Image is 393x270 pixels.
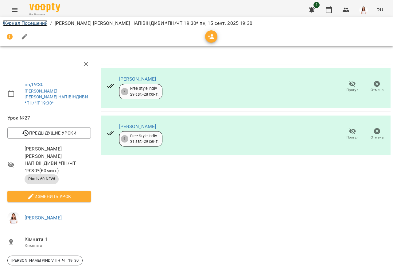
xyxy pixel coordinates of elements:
button: Прогул [340,125,365,143]
a: пн , 19:30 [25,82,44,87]
button: RU [374,4,386,15]
li: / [50,20,52,27]
span: Прогул [346,87,359,93]
button: Отмена [365,125,389,143]
span: Изменить урок [12,193,86,200]
a: Журнал Посещений [2,20,48,26]
span: For Business [29,13,60,17]
img: 08a8fea649eb256ac8316bd63965d58e.jpg [7,212,20,224]
a: [PERSON_NAME] [25,215,62,221]
div: Free Style Indiv 31 авг. - 29 сент. [130,133,158,145]
div: 7 [121,88,128,95]
button: Изменить урок [7,191,91,202]
a: [PERSON_NAME] [119,76,156,82]
span: Предыдущие уроки [12,129,86,137]
span: Отмена [371,135,383,140]
img: 08a8fea649eb256ac8316bd63965d58e.jpg [359,6,368,14]
span: Прогул [346,135,359,140]
button: Прогул [340,78,365,95]
span: Урок №27 [7,114,91,122]
div: [PERSON_NAME] PINDIV ПН_ЧТ 19_30 [7,256,83,265]
img: Voopty Logo [29,3,60,12]
a: [PERSON_NAME] [PERSON_NAME] НАПІВІНДИВИ *ПН/ЧТ 19:30* [25,89,88,105]
p: [PERSON_NAME] [PERSON_NAME] НАПІВІНДИВИ *ПН/ЧТ 19:30* пн, 15 сент. 2025 19:30 [55,20,252,27]
span: P.Indiv 60 NEW! [25,176,59,182]
nav: breadcrumb [2,20,391,27]
button: Menu [7,2,22,17]
a: [PERSON_NAME] [119,124,156,129]
button: Предыдущие уроки [7,127,91,139]
div: 6 [121,135,128,143]
span: [PERSON_NAME] [PERSON_NAME] НАПІВІНДИВИ *ПН/ЧТ 19:30* ( 60 мин. ) [25,145,91,174]
p: Комната [25,243,91,249]
div: Free Style Indiv 29 авг. - 28 сент. [130,86,158,97]
span: Отмена [371,87,383,93]
span: 1 [313,2,320,8]
button: Отмена [365,78,389,95]
span: [PERSON_NAME] PINDIV ПН_ЧТ 19_30 [8,258,82,263]
span: Кімната 1 [25,236,91,243]
span: RU [376,6,383,13]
